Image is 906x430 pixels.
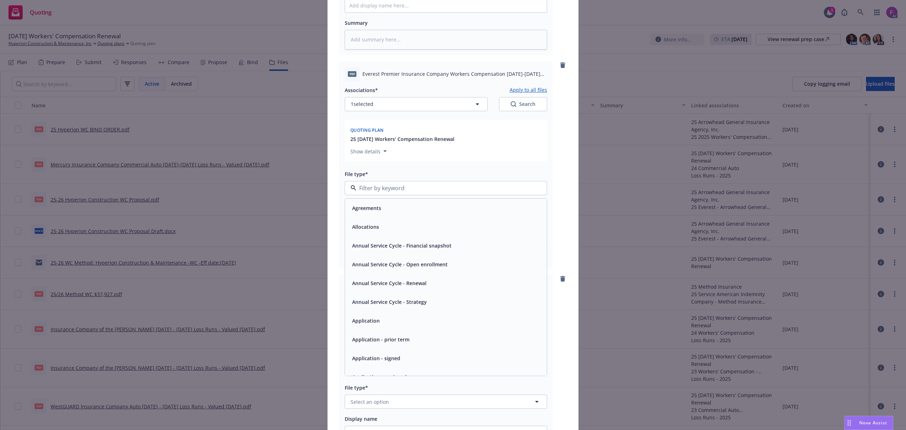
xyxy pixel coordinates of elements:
button: 1selected [345,97,488,111]
span: 1 selected [351,100,373,108]
span: Everest Premier Insurance Company Workers Compensation [DATE]-[DATE] Loss Runs - Valued [DATE].pdf [362,70,547,78]
button: 25 [DATE] Workers' Compensation Renewal [350,135,454,143]
button: Application - unsigned [352,373,407,381]
button: Allocations [352,223,379,231]
button: Annual Service Cycle - Open enrollment [352,261,448,268]
svg: Search [511,101,516,107]
a: remove [558,275,567,283]
button: Application [352,317,380,324]
button: Annual Service Cycle - Renewal [352,279,426,287]
span: File type* [345,384,368,391]
a: remove [558,61,567,69]
span: Quoting plan [350,127,384,133]
button: SearchSearch [499,97,547,111]
span: Select an option [351,398,389,406]
span: Summary [345,19,368,26]
div: Drag to move [845,416,854,430]
input: Filter by keyword [356,184,533,192]
button: Select an option [345,395,547,409]
span: Display name [345,415,377,422]
div: Search [511,101,535,108]
span: File type* [345,171,368,177]
button: Agreements [352,204,381,212]
button: Show details [348,147,390,155]
button: Nova Assist [844,416,893,430]
button: Annual Service Cycle - Financial snapshot [352,242,452,249]
span: pdf [348,71,356,77]
button: Apply to all files [510,86,547,94]
button: Application - prior term [352,336,409,343]
span: Nova Assist [859,420,887,426]
span: Associations* [345,87,378,94]
button: Application - signed [352,355,400,362]
button: Annual Service Cycle - Strategy [352,298,427,306]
